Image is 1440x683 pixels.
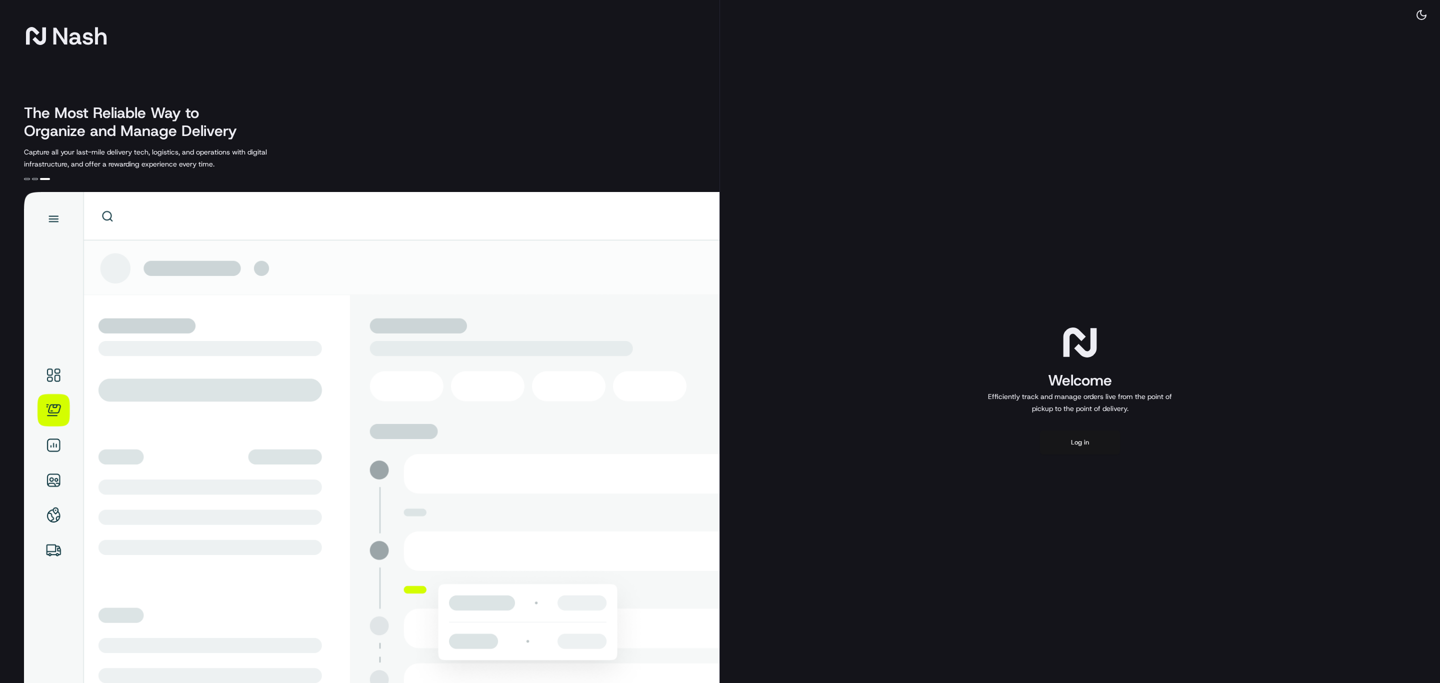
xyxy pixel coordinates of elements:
h2: The Most Reliable Way to Organize and Manage Delivery [24,104,248,140]
p: Efficiently track and manage orders live from the point of pickup to the point of delivery. [984,390,1176,414]
button: Log in [1040,430,1120,454]
p: Capture all your last-mile delivery tech, logistics, and operations with digital infrastructure, ... [24,146,312,170]
span: Nash [52,26,107,46]
h1: Welcome [984,370,1176,390]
